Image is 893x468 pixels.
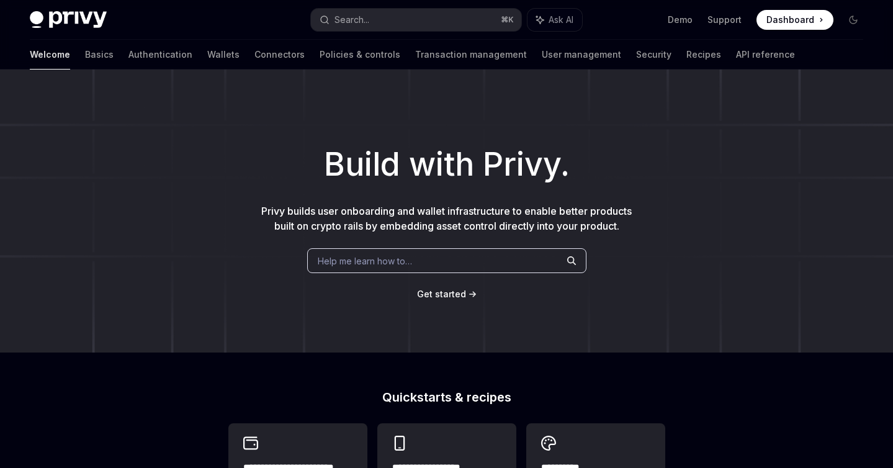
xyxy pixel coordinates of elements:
a: Recipes [686,40,721,70]
a: Wallets [207,40,240,70]
a: Get started [417,288,466,300]
a: Demo [668,14,693,26]
a: Authentication [128,40,192,70]
span: Ask AI [549,14,573,26]
a: Support [707,14,742,26]
a: Dashboard [756,10,833,30]
span: Get started [417,289,466,299]
a: User management [542,40,621,70]
a: Connectors [254,40,305,70]
a: Security [636,40,671,70]
a: Welcome [30,40,70,70]
h1: Build with Privy. [20,140,873,189]
a: Basics [85,40,114,70]
span: ⌘ K [501,15,514,25]
button: Toggle dark mode [843,10,863,30]
a: Transaction management [415,40,527,70]
span: Help me learn how to… [318,254,412,268]
div: Search... [334,12,369,27]
button: Ask AI [527,9,582,31]
span: Privy builds user onboarding and wallet infrastructure to enable better products built on crypto ... [261,205,632,232]
button: Search...⌘K [311,9,521,31]
span: Dashboard [766,14,814,26]
h2: Quickstarts & recipes [228,391,665,403]
a: API reference [736,40,795,70]
a: Policies & controls [320,40,400,70]
img: dark logo [30,11,107,29]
